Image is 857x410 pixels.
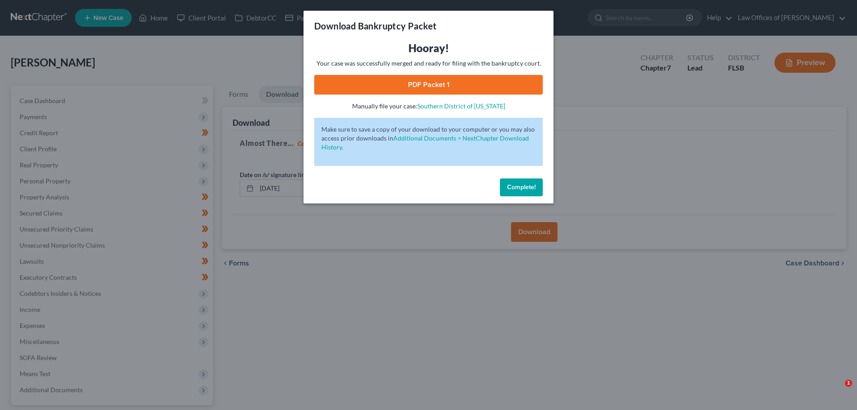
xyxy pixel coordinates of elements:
p: Manually file your case: [314,102,543,111]
h3: Download Bankruptcy Packet [314,20,437,32]
p: Make sure to save a copy of your download to your computer or you may also access prior downloads in [321,125,536,152]
a: Additional Documents > NextChapter Download History. [321,134,529,151]
h3: Hooray! [314,41,543,55]
span: 1 [845,380,852,387]
a: Southern District of [US_STATE] [417,102,505,110]
a: PDF Packet 1 [314,75,543,95]
span: Complete! [507,183,536,191]
p: Your case was successfully merged and ready for filing with the bankruptcy court. [314,59,543,68]
iframe: Intercom live chat [827,380,848,401]
button: Complete! [500,178,543,196]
